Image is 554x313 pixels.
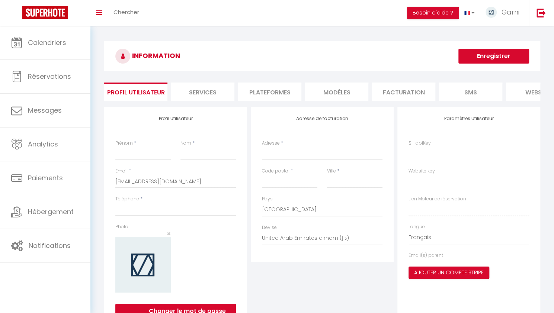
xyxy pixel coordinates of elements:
label: Adresse [262,140,280,147]
span: Paiements [28,173,63,183]
label: Email(s) parent [409,252,443,259]
label: Photo [115,223,128,230]
h4: Adresse de facturation [262,116,382,121]
label: Prénom [115,140,133,147]
span: Hébergement [28,207,74,216]
span: Calendriers [28,38,66,47]
li: Facturation [372,83,435,101]
img: Super Booking [22,6,68,19]
label: Nom [180,140,191,147]
label: Email [115,168,128,175]
h4: Profil Utilisateur [115,116,236,121]
img: logout [537,8,546,17]
label: Ville [327,168,336,175]
button: Ouvrir le widget de chat LiveChat [6,3,28,25]
span: Messages [28,106,62,115]
button: Enregistrer [458,49,529,64]
img: ... [486,7,497,18]
span: × [167,229,171,238]
h4: Paramètres Utilisateur [409,116,529,121]
img: 17478043734304.png [115,237,171,293]
li: SMS [439,83,502,101]
button: Ajouter un compte Stripe [409,267,489,279]
span: Réservations [28,72,71,81]
button: Close [167,230,171,237]
label: Code postal [262,168,289,175]
li: Profil Utilisateur [104,83,167,101]
span: Chercher [113,8,139,16]
button: Besoin d'aide ? [407,7,459,19]
h3: INFORMATION [104,41,540,71]
label: Lien Moteur de réservation [409,196,466,203]
li: Services [171,83,234,101]
label: Pays [262,196,273,203]
li: Plateformes [238,83,301,101]
span: Notifications [29,241,71,250]
span: Garni [502,7,519,17]
label: Website key [409,168,435,175]
label: Devise [262,224,277,231]
li: MODÈLES [305,83,368,101]
label: Langue [409,223,425,230]
label: Téléphone [115,196,139,203]
span: Analytics [28,139,58,149]
label: SH apiKey [409,140,431,147]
